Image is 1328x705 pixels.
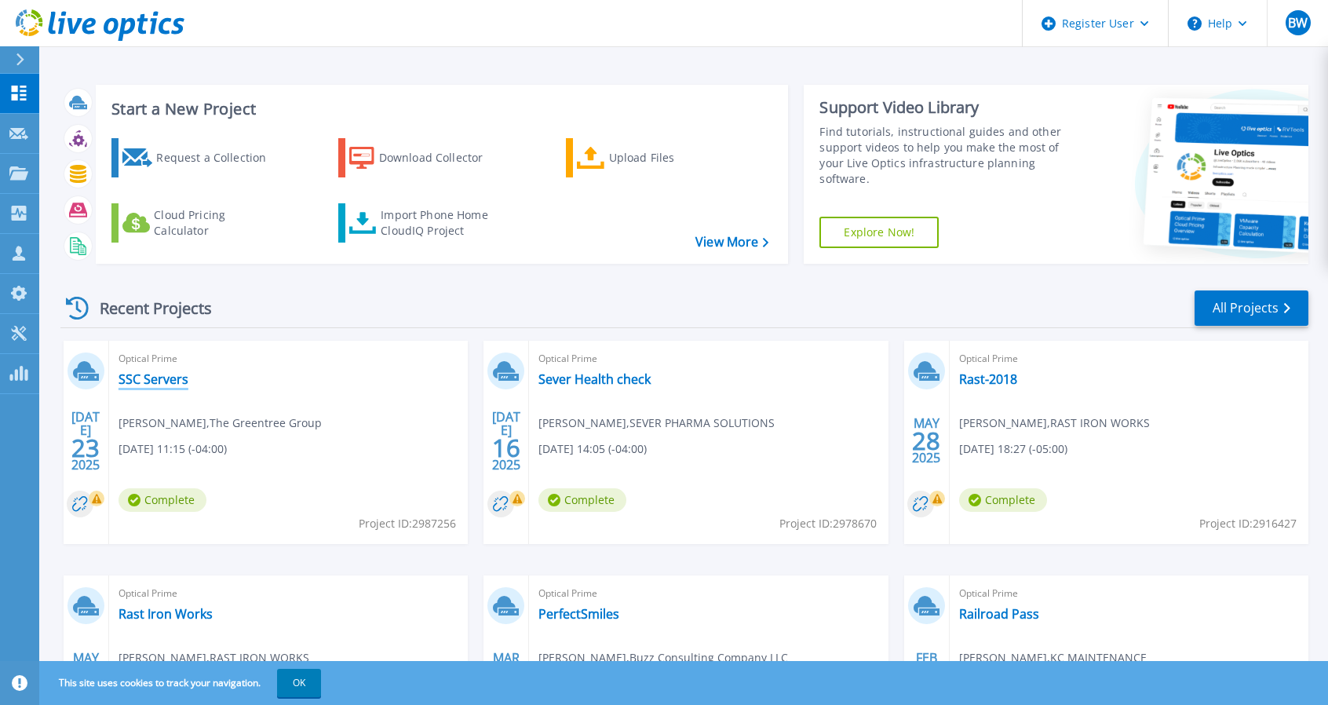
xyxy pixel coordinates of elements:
[111,138,286,177] a: Request a Collection
[119,440,227,458] span: [DATE] 11:15 (-04:00)
[959,585,1299,602] span: Optical Prime
[359,515,456,532] span: Project ID: 2987256
[819,97,1074,118] div: Support Video Library
[156,142,282,174] div: Request a Collection
[538,371,651,387] a: Sever Health check
[959,415,1150,432] span: [PERSON_NAME] , RAST IRON WORKS
[959,649,1147,667] span: [PERSON_NAME] , KC MAINTENANCE
[538,415,775,432] span: [PERSON_NAME] , SEVER PHARMA SOLUTIONS
[71,647,100,704] div: MAY 2025
[819,124,1074,187] div: Find tutorials, instructional guides and other support videos to help you make the most of your L...
[379,142,505,174] div: Download Collector
[538,488,626,512] span: Complete
[566,138,741,177] a: Upload Files
[538,649,788,667] span: [PERSON_NAME] , Buzz Consulting Company LLC
[1195,290,1308,326] a: All Projects
[959,440,1067,458] span: [DATE] 18:27 (-05:00)
[111,203,286,243] a: Cloud Pricing Calculator
[119,350,458,367] span: Optical Prime
[119,488,206,512] span: Complete
[71,441,100,455] span: 23
[959,350,1299,367] span: Optical Prime
[959,371,1017,387] a: Rast-2018
[71,412,100,469] div: [DATE] 2025
[119,649,309,667] span: [PERSON_NAME] , RAST IRON WORKS
[538,585,878,602] span: Optical Prime
[338,138,513,177] a: Download Collector
[911,412,941,469] div: MAY 2025
[695,235,768,250] a: View More
[43,669,321,697] span: This site uses cookies to track your navigation.
[779,515,877,532] span: Project ID: 2978670
[1199,515,1297,532] span: Project ID: 2916427
[491,647,521,704] div: MAR 2025
[609,142,735,174] div: Upload Files
[119,606,213,622] a: Rast Iron Works
[491,412,521,469] div: [DATE] 2025
[277,669,321,697] button: OK
[119,371,188,387] a: SSC Servers
[538,440,647,458] span: [DATE] 14:05 (-04:00)
[911,647,941,704] div: FEB 2025
[959,606,1039,622] a: Railroad Pass
[492,441,520,455] span: 16
[154,207,279,239] div: Cloud Pricing Calculator
[1288,16,1308,29] span: BW
[119,415,322,432] span: [PERSON_NAME] , The Greentree Group
[60,289,233,327] div: Recent Projects
[959,488,1047,512] span: Complete
[819,217,939,248] a: Explore Now!
[912,434,940,447] span: 28
[538,350,878,367] span: Optical Prime
[119,585,458,602] span: Optical Prime
[111,100,768,118] h3: Start a New Project
[381,207,503,239] div: Import Phone Home CloudIQ Project
[538,606,619,622] a: PerfectSmiles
